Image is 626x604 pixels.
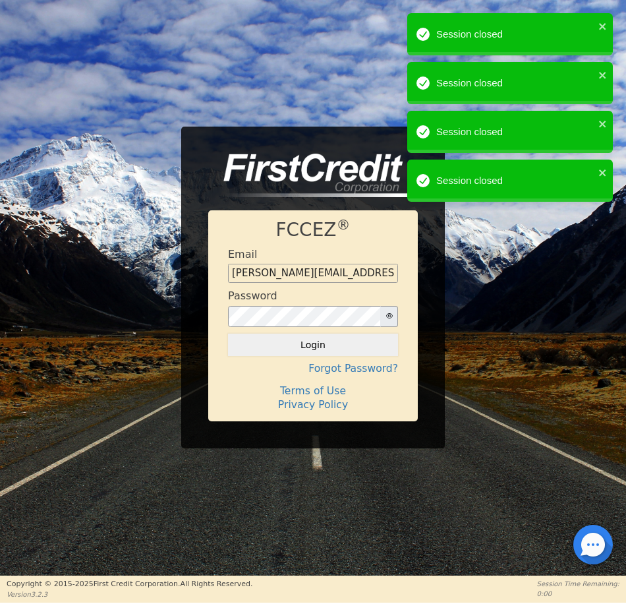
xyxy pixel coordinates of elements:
[228,363,398,375] h4: Forgot Password?
[228,399,398,411] h4: Privacy Policy
[337,217,351,233] sup: ®
[436,27,594,42] div: Session closed
[7,589,252,599] p: Version 3.2.3
[436,125,594,140] div: Session closed
[228,248,257,260] h4: Email
[228,306,381,327] input: password
[436,173,594,189] div: Session closed
[180,580,252,588] span: All Rights Reserved.
[228,289,277,302] h4: Password
[598,67,608,82] button: close
[537,589,619,599] p: 0:00
[598,18,608,34] button: close
[537,579,619,589] p: Session Time Remaining:
[208,154,407,197] img: logo-CMu_cnol.png
[228,334,398,356] button: Login
[228,219,398,241] h1: FCCEZ
[436,76,594,91] div: Session closed
[7,579,252,590] p: Copyright © 2015- 2025 First Credit Corporation.
[598,116,608,131] button: close
[228,264,398,284] input: Enter email
[598,165,608,180] button: close
[228,385,398,398] h4: Terms of Use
